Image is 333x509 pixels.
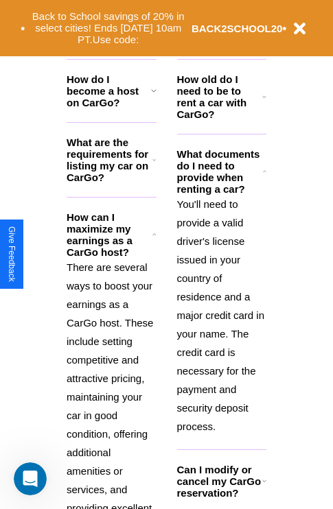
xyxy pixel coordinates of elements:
[67,73,151,108] h3: How do I become a host on CarGo?
[67,211,152,258] h3: How can I maximize my earnings as a CarGo host?
[14,462,47,495] iframe: Intercom live chat
[177,464,262,499] h3: Can I modify or cancel my CarGo reservation?
[67,137,152,183] h3: What are the requirements for listing my car on CarGo?
[25,7,192,49] button: Back to School savings of 20% in select cities! Ends [DATE] 10am PT.Use code:
[177,148,264,195] h3: What documents do I need to provide when renting a car?
[177,195,267,436] p: You'll need to provide a valid driver's license issued in your country of residence and a major c...
[192,23,283,34] b: BACK2SCHOOL20
[177,73,263,120] h3: How old do I need to be to rent a car with CarGo?
[7,226,16,282] div: Give Feedback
